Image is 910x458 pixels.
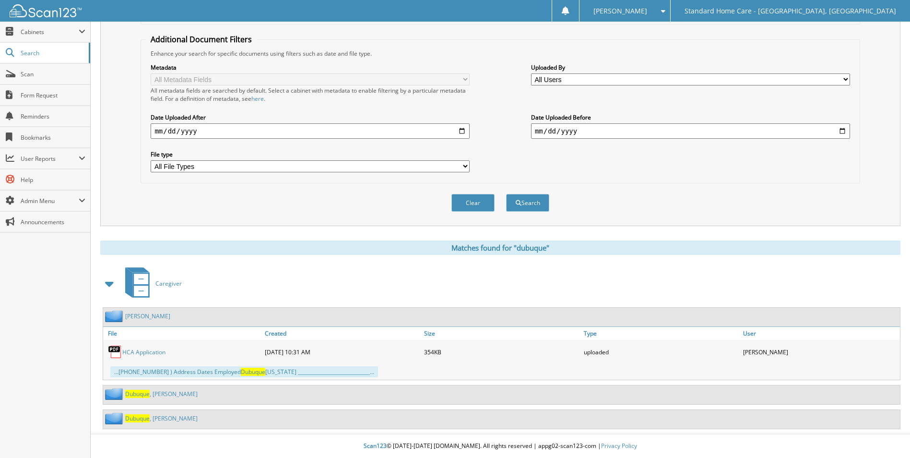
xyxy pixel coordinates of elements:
[531,123,850,139] input: end
[581,342,741,362] div: uploaded
[506,194,549,212] button: Search
[741,327,900,340] a: User
[108,345,122,359] img: PDF.png
[21,28,79,36] span: Cabinets
[593,8,647,14] span: [PERSON_NAME]
[601,442,637,450] a: Privacy Policy
[531,113,850,121] label: Date Uploaded Before
[146,49,854,58] div: Enhance your search for specific documents using filters such as date and file type.
[422,342,581,362] div: 354KB
[21,155,79,163] span: User Reports
[105,388,125,400] img: folder2.png
[21,197,79,205] span: Admin Menu
[105,310,125,322] img: folder2.png
[155,279,182,288] span: Caregiver
[451,194,495,212] button: Clear
[151,113,470,121] label: Date Uploaded After
[251,95,264,103] a: here
[151,86,470,103] div: All metadata fields are searched by default. Select a cabinet with metadata to enable filtering b...
[122,348,165,356] a: HCA Application
[151,150,470,158] label: File type
[151,123,470,139] input: start
[21,49,84,57] span: Search
[125,390,150,398] span: Dubuque
[262,342,422,362] div: [DATE] 10:31 AM
[21,91,85,99] span: Form Request
[119,265,182,302] a: Caregiver
[241,368,265,376] span: Dubuque
[91,434,910,458] div: © [DATE]-[DATE] [DOMAIN_NAME]. All rights reserved | appg02-scan123-com |
[364,442,387,450] span: Scan123
[151,63,470,72] label: Metadata
[105,412,125,424] img: folder2.png
[110,366,378,377] div: ...[PHONE_NUMBER] ) Address Dates Employed [US_STATE] ______________________________...
[21,218,85,226] span: Announcements
[146,34,257,45] legend: Additional Document Filters
[125,312,170,320] a: [PERSON_NAME]
[21,133,85,142] span: Bookmarks
[262,327,422,340] a: Created
[125,390,198,398] a: Dubuque, [PERSON_NAME]
[21,112,85,121] span: Reminders
[10,4,82,17] img: scan123-logo-white.svg
[741,342,900,362] div: [PERSON_NAME]
[125,414,198,422] a: Dubuque, [PERSON_NAME]
[685,8,896,14] span: Standard Home Care - [GEOGRAPHIC_DATA], [GEOGRAPHIC_DATA]
[422,327,581,340] a: Size
[21,176,85,184] span: Help
[581,327,741,340] a: Type
[531,63,850,72] label: Uploaded By
[100,241,900,255] div: Matches found for "dubuque"
[103,327,262,340] a: File
[125,414,150,422] span: Dubuque
[21,70,85,78] span: Scan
